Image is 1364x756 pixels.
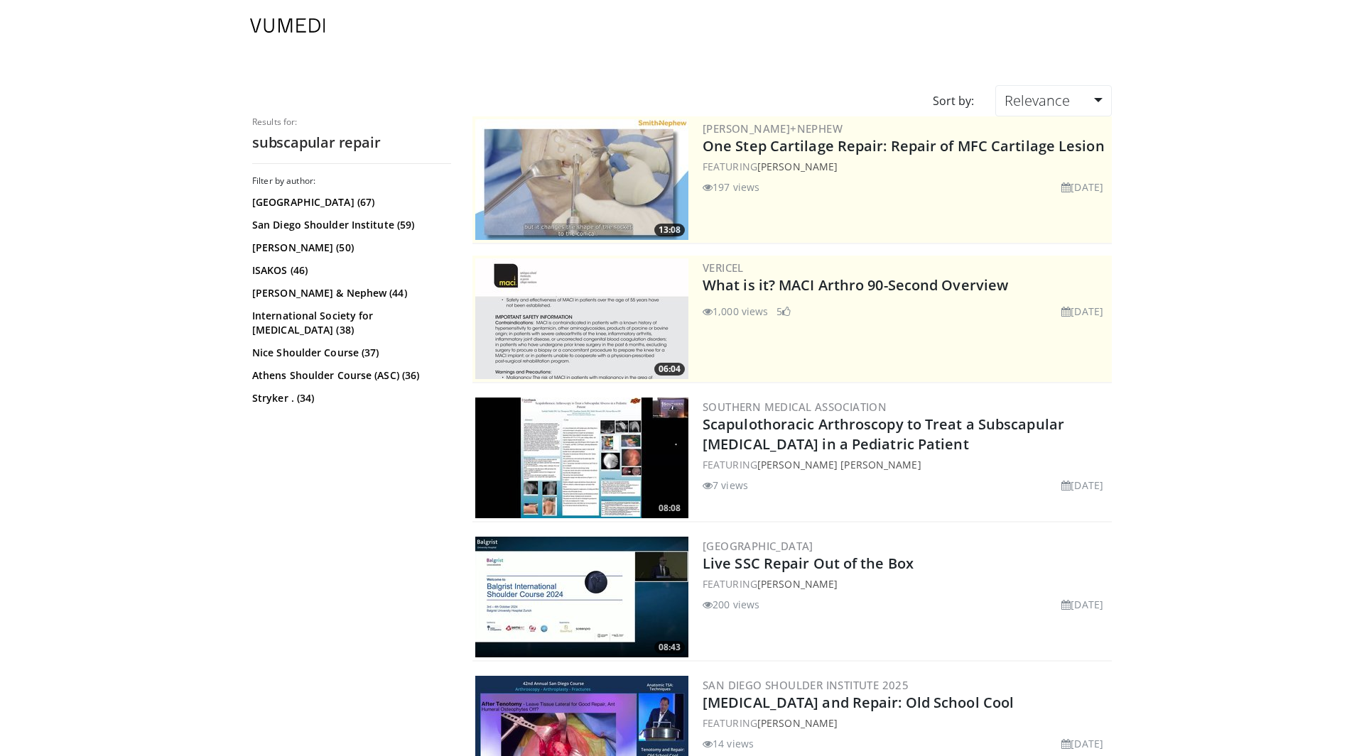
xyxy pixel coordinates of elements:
li: [DATE] [1061,304,1103,319]
li: 1,000 views [703,304,768,319]
h3: Filter by author: [252,175,451,187]
a: ISAKOS (46) [252,263,448,278]
a: Athens Shoulder Course (ASC) (36) [252,368,448,383]
img: VuMedi Logo [250,18,325,33]
a: [PERSON_NAME]+Nephew [703,121,843,136]
li: 7 views [703,478,748,493]
img: aa6cc8ed-3dbf-4b6a-8d82-4a06f68b6688.300x170_q85_crop-smart_upscale.jpg [475,258,688,379]
div: FEATURING [703,457,1109,472]
a: [PERSON_NAME] [757,716,838,730]
a: [PERSON_NAME] [PERSON_NAME] [757,458,921,471]
div: FEATURING [703,159,1109,174]
li: [DATE] [1061,180,1103,195]
a: Scapulothoracic Arthroscopy to Treat a Subscapular [MEDICAL_DATA] in a Pediatric Patient [703,415,1064,454]
a: What is it? MACI Arthro 90-Second Overview [703,275,1008,295]
h2: subscapular repair [252,133,451,152]
a: [MEDICAL_DATA] and Repair: Old School Cool [703,693,1014,712]
a: 06:04 [475,258,688,379]
div: FEATURING [703,576,1109,591]
a: [PERSON_NAME] [757,160,838,173]
span: 08:08 [654,502,685,515]
li: 200 views [703,597,759,612]
li: [DATE] [1061,736,1103,751]
li: [DATE] [1061,597,1103,612]
img: 304fd00c-f6f9-4ade-ab23-6f82ed6288c9.300x170_q85_crop-smart_upscale.jpg [475,119,688,240]
li: 5 [776,304,791,319]
img: 64e86185-2298-4578-84d9-9f8f65b3354a.300x170_q85_crop-smart_upscale.jpg [475,537,688,657]
a: Nice Shoulder Course (37) [252,346,448,360]
a: 08:08 [475,398,688,518]
img: b3418b1a-2da1-4e74-b62a-90a2d573de33.300x170_q85_crop-smart_upscale.jpg [475,398,688,518]
a: [PERSON_NAME] [757,577,838,591]
a: [PERSON_NAME] & Nephew (44) [252,286,448,300]
li: [DATE] [1061,478,1103,493]
span: 08:43 [654,641,685,654]
a: San Diego Shoulder Institute 2025 [703,678,909,692]
div: Sort by: [922,85,985,116]
span: 13:08 [654,224,685,236]
a: Vericel [703,261,744,275]
li: 197 views [703,180,759,195]
a: [GEOGRAPHIC_DATA] [703,539,813,553]
a: 13:08 [475,119,688,240]
a: Southern Medical Association [703,400,887,414]
a: Relevance [995,85,1112,116]
p: Results for: [252,116,451,128]
a: 08:43 [475,537,688,657]
li: 14 views [703,736,754,751]
a: International Society for [MEDICAL_DATA] (38) [252,309,448,337]
span: 06:04 [654,363,685,376]
a: One Step Cartilage Repair: Repair of MFC Cartilage Lesion [703,136,1105,155]
div: FEATURING [703,716,1109,730]
span: Relevance [1005,91,1070,110]
a: Stryker . (34) [252,391,448,405]
a: San Diego Shoulder Institute (59) [252,218,448,232]
a: [GEOGRAPHIC_DATA] (67) [252,195,448,209]
a: Live SSC Repair Out of the Box [703,554,914,573]
a: [PERSON_NAME] (50) [252,241,448,255]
